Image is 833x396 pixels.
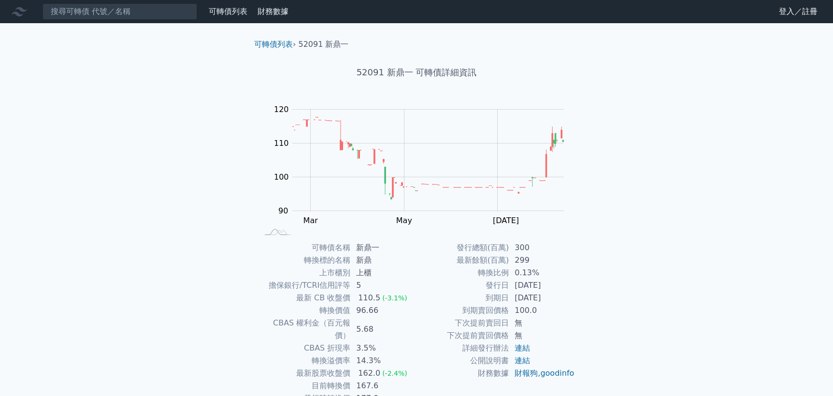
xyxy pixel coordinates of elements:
[274,172,289,182] tspan: 100
[493,216,519,225] tspan: [DATE]
[274,139,289,148] tspan: 110
[416,342,509,354] td: 詳細發行辦法
[350,380,416,392] td: 167.6
[254,40,293,49] a: 可轉債列表
[350,354,416,367] td: 14.3%
[509,267,575,279] td: 0.13%
[509,317,575,329] td: 無
[509,241,575,254] td: 300
[416,241,509,254] td: 發行總額(百萬)
[269,105,578,245] g: Chart
[509,304,575,317] td: 100.0
[254,39,296,50] li: ›
[350,342,416,354] td: 3.5%
[258,241,350,254] td: 可轉債名稱
[258,342,350,354] td: CBAS 折現率
[258,380,350,392] td: 目前轉換價
[43,3,197,20] input: 搜尋可轉債 代號／名稱
[274,105,289,114] tspan: 120
[209,7,247,16] a: 可轉債列表
[356,292,382,304] div: 110.5
[416,254,509,267] td: 最新餘額(百萬)
[350,304,416,317] td: 96.66
[258,367,350,380] td: 最新股票收盤價
[278,206,288,215] tspan: 90
[350,267,416,279] td: 上櫃
[258,304,350,317] td: 轉換價值
[258,279,350,292] td: 擔保銀行/TCRI信用評等
[299,39,349,50] li: 52091 新鼎一
[515,343,530,353] a: 連結
[396,216,412,225] tspan: May
[509,292,575,304] td: [DATE]
[356,367,382,380] div: 162.0
[515,368,538,378] a: 財報狗
[416,317,509,329] td: 下次提前賣回日
[416,304,509,317] td: 到期賣回價格
[509,279,575,292] td: [DATE]
[258,354,350,367] td: 轉換溢價率
[416,329,509,342] td: 下次提前賣回價格
[416,354,509,367] td: 公開說明書
[416,279,509,292] td: 發行日
[540,368,574,378] a: goodinfo
[509,254,575,267] td: 299
[350,279,416,292] td: 5
[416,267,509,279] td: 轉換比例
[258,292,350,304] td: 最新 CB 收盤價
[258,317,350,342] td: CBAS 權利金（百元報價）
[515,356,530,365] a: 連結
[350,241,416,254] td: 新鼎一
[246,66,587,79] h1: 52091 新鼎一 可轉債詳細資訊
[382,294,407,302] span: (-3.1%)
[382,369,407,377] span: (-2.4%)
[350,254,416,267] td: 新鼎
[416,292,509,304] td: 到期日
[509,367,575,380] td: ,
[416,367,509,380] td: 財務數據
[258,267,350,279] td: 上市櫃別
[350,317,416,342] td: 5.68
[258,7,288,16] a: 財務數據
[771,4,825,19] a: 登入／註冊
[509,329,575,342] td: 無
[303,216,318,225] tspan: Mar
[258,254,350,267] td: 轉換標的名稱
